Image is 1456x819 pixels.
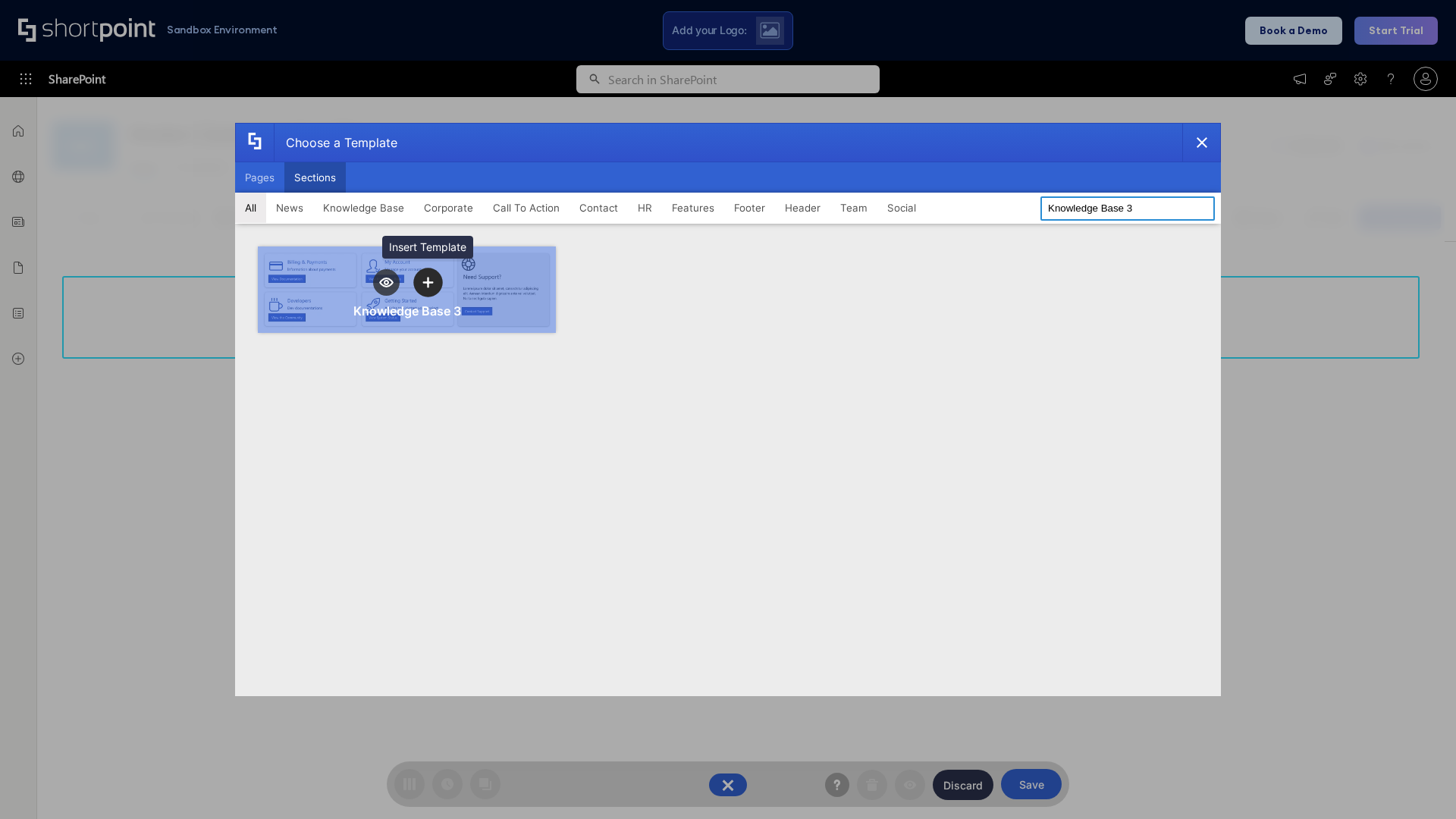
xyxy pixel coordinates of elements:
iframe: Chat Widget [1380,746,1456,819]
div: Choose a Template [274,124,397,162]
div: template selector [235,123,1221,696]
div: Knowledge Base 3 [353,303,461,318]
input: Search [1040,196,1215,221]
button: Features [662,193,724,223]
button: News [266,193,313,223]
button: All [235,193,266,223]
button: Header [775,193,830,223]
button: Knowledge Base [313,193,414,223]
button: Footer [724,193,775,223]
button: Social [877,193,926,223]
button: Sections [284,162,346,193]
button: Pages [235,162,284,193]
button: Call To Action [483,193,570,223]
button: Team [830,193,877,223]
button: HR [628,193,662,223]
button: Corporate [414,193,483,223]
button: Contact [570,193,628,223]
